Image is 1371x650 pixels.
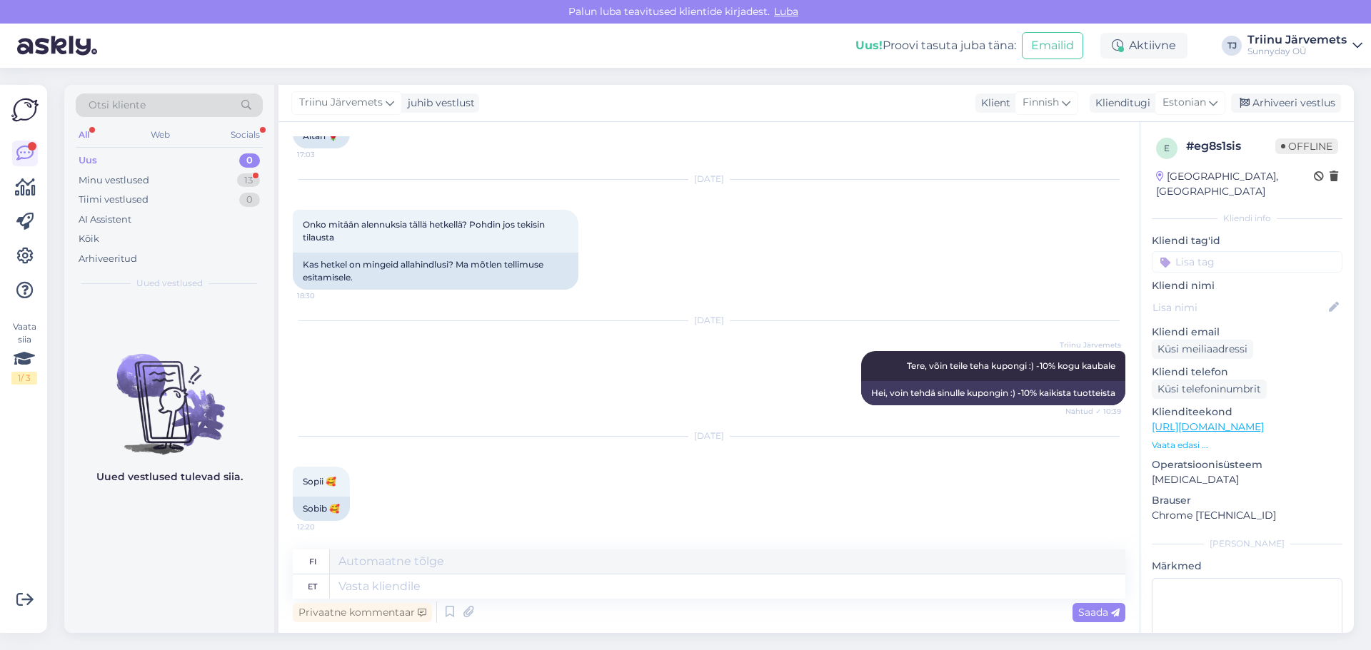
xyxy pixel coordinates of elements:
[1152,233,1342,248] p: Kliendi tag'id
[855,37,1016,54] div: Proovi tasuta juba täna:
[1152,508,1342,523] p: Chrome [TECHNICAL_ID]
[293,497,350,521] div: Sobib 🥰
[855,39,883,52] b: Uus!
[79,232,99,246] div: Kõik
[1152,212,1342,225] div: Kliendi info
[96,469,243,484] p: Uued vestlused tulevad siia.
[1152,559,1342,574] p: Märkmed
[297,290,351,301] span: 18:30
[1078,606,1120,619] span: Saada
[907,360,1115,371] span: Tere, võin teile teha kupongi :) -10% kogu kaubale
[1275,138,1338,154] span: Offline
[1152,300,1326,315] input: Lisa nimi
[293,173,1125,186] div: [DATE]
[1152,380,1267,399] div: Küsi telefoninumbrit
[1023,95,1059,111] span: Finnish
[975,96,1010,111] div: Klient
[79,252,137,266] div: Arhiveeritud
[1152,493,1342,508] p: Brauser
[1060,340,1121,350] span: Triinu Järvemets
[64,328,274,457] img: No chats
[11,96,39,123] img: Askly Logo
[1186,138,1275,155] div: # eg8s1sis
[293,253,578,290] div: Kas hetkel on mingeid allahindlusi? Ma mõtlen tellimuse esitamisele.
[239,193,260,207] div: 0
[1164,143,1170,153] span: e
[770,5,803,18] span: Luba
[1152,278,1342,293] p: Kliendi nimi
[303,476,336,487] span: Sopii 🥰
[1065,406,1121,417] span: Nähtud ✓ 10:39
[308,574,317,599] div: et
[1152,365,1342,380] p: Kliendi telefon
[79,173,149,188] div: Minu vestlused
[237,173,260,188] div: 13
[293,124,350,148] div: Aitäh 🌹
[1152,420,1264,433] a: [URL][DOMAIN_NAME]
[239,153,260,168] div: 0
[297,149,351,160] span: 17:03
[79,153,97,168] div: Uus
[79,213,131,227] div: AI Assistent
[1152,340,1253,359] div: Küsi meiliaadressi
[1247,34,1362,57] a: Triinu JärvemetsSunnyday OÜ
[293,430,1125,442] div: [DATE]
[1247,46,1347,57] div: Sunnyday OÜ
[136,277,203,290] span: Uued vestlused
[1100,33,1187,59] div: Aktiivne
[1152,325,1342,340] p: Kliendi email
[1152,439,1342,452] p: Vaata edasi ...
[1152,472,1342,487] p: [MEDICAL_DATA]
[11,372,37,385] div: 1 / 3
[76,126,92,144] div: All
[79,193,149,207] div: Tiimi vestlused
[293,603,432,622] div: Privaatne kommentaar
[1222,36,1242,56] div: TJ
[89,98,146,113] span: Otsi kliente
[1231,93,1341,113] div: Arhiveeri vestlus
[1156,169,1314,199] div: [GEOGRAPHIC_DATA], [GEOGRAPHIC_DATA]
[297,522,351,532] span: 12:20
[1152,537,1342,550] div: [PERSON_NAME]
[402,96,475,111] div: juhib vestlust
[1090,96,1150,111] div: Klienditugi
[299,95,383,111] span: Triinu Järvemets
[1152,457,1342,472] p: Operatsioonisüsteem
[303,219,547,243] span: Onko mitään alennuksia tällä hetkellä? Pohdin jos tekisin tilausta
[1022,32,1083,59] button: Emailid
[1247,34,1347,46] div: Triinu Järvemets
[1152,251,1342,273] input: Lisa tag
[11,320,37,385] div: Vaata siia
[1162,95,1206,111] span: Estonian
[293,314,1125,327] div: [DATE]
[309,549,316,574] div: fi
[861,381,1125,405] div: Hei, voin tehdä sinulle kupongin :) -10% kaikista tuotteista
[228,126,263,144] div: Socials
[148,126,173,144] div: Web
[1152,405,1342,420] p: Klienditeekond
